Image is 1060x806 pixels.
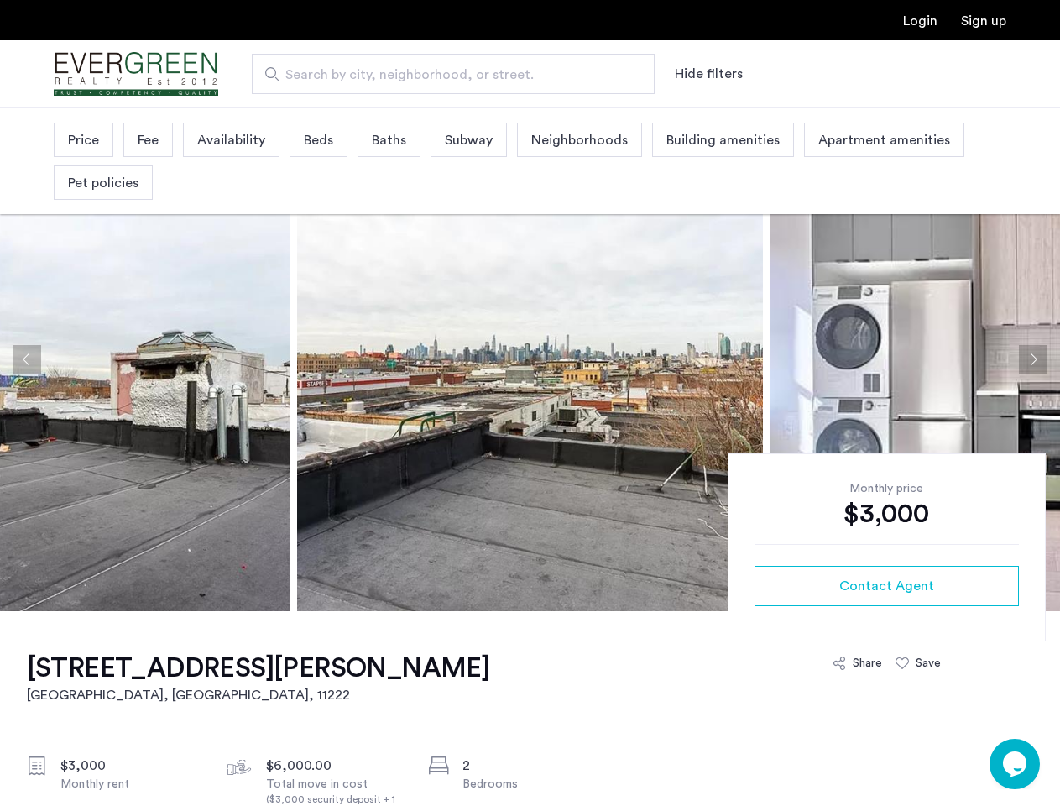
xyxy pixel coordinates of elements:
[372,130,406,150] span: Baths
[531,130,628,150] span: Neighborhoods
[266,756,407,776] div: $6,000.00
[755,480,1019,497] div: Monthly price
[285,65,608,85] span: Search by city, neighborhood, or street.
[666,130,780,150] span: Building amenities
[60,756,201,776] div: $3,000
[197,130,265,150] span: Availability
[961,14,1006,28] a: Registration
[1019,345,1047,374] button: Next apartment
[755,497,1019,531] div: $3,000
[755,566,1019,606] button: button
[445,130,493,150] span: Subway
[68,130,99,150] span: Price
[252,54,655,94] input: Apartment Search
[138,130,159,150] span: Fee
[462,776,603,793] div: Bedrooms
[54,43,218,106] a: Cazamio Logo
[27,652,490,705] a: [STREET_ADDRESS][PERSON_NAME][GEOGRAPHIC_DATA], [GEOGRAPHIC_DATA], 11222
[916,655,941,672] div: Save
[990,739,1043,789] iframe: chat widget
[903,14,937,28] a: Login
[304,130,333,150] span: Beds
[13,345,41,374] button: Previous apartment
[54,43,218,106] img: logo
[853,655,882,672] div: Share
[675,64,743,84] button: Show or hide filters
[462,756,603,776] div: 2
[839,576,934,596] span: Contact Agent
[818,130,950,150] span: Apartment amenities
[27,652,490,685] h1: [STREET_ADDRESS][PERSON_NAME]
[297,107,763,611] img: apartment
[68,173,138,193] span: Pet policies
[27,685,490,705] h2: [GEOGRAPHIC_DATA], [GEOGRAPHIC_DATA] , 11222
[60,776,201,793] div: Monthly rent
